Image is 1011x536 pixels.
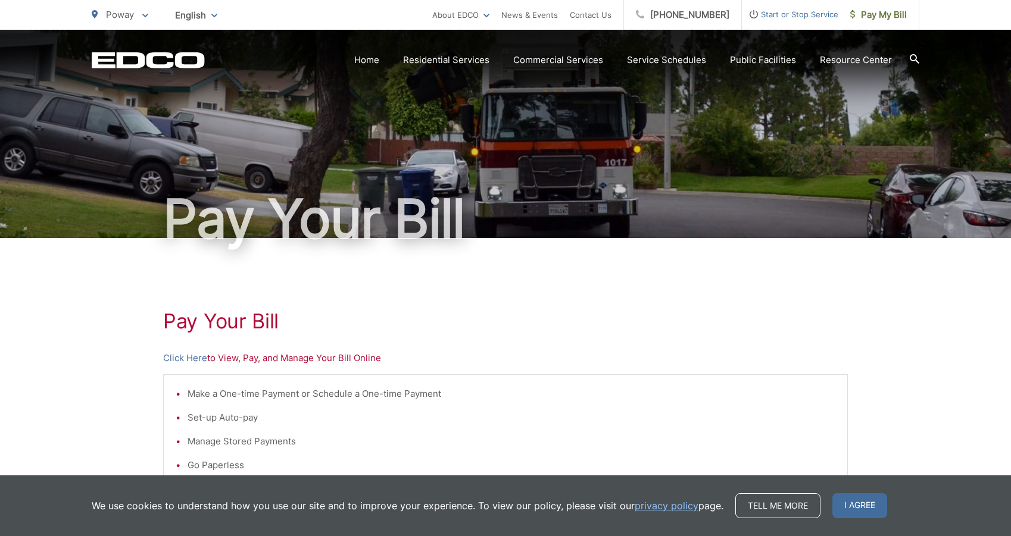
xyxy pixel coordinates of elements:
p: to View, Pay, and Manage Your Bill Online [163,351,848,365]
p: We use cookies to understand how you use our site and to improve your experience. To view our pol... [92,499,723,513]
a: privacy policy [635,499,698,513]
a: News & Events [501,8,558,22]
a: Service Schedules [627,53,706,67]
h1: Pay Your Bill [163,309,848,333]
a: Residential Services [403,53,489,67]
a: Commercial Services [513,53,603,67]
span: Poway [106,9,134,20]
li: Make a One-time Payment or Schedule a One-time Payment [188,387,835,401]
span: I agree [832,493,887,518]
a: EDCD logo. Return to the homepage. [92,52,205,68]
li: Set-up Auto-pay [188,410,835,425]
a: Contact Us [570,8,611,22]
a: Resource Center [820,53,892,67]
a: Click Here [163,351,207,365]
a: Home [354,53,379,67]
li: Manage Stored Payments [188,434,835,449]
span: English [166,5,226,26]
a: Public Facilities [730,53,796,67]
a: About EDCO [432,8,489,22]
a: Tell me more [735,493,820,518]
span: Pay My Bill [850,8,907,22]
li: Go Paperless [188,458,835,472]
h1: Pay Your Bill [92,189,919,249]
